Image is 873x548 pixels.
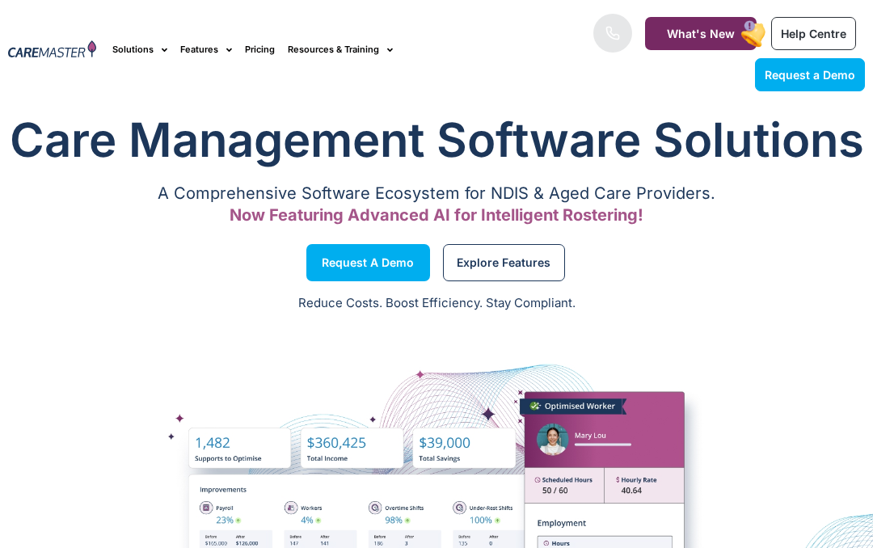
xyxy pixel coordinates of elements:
[667,27,735,40] span: What's New
[8,40,96,60] img: CareMaster Logo
[765,68,855,82] span: Request a Demo
[322,259,414,267] span: Request a Demo
[8,188,865,199] p: A Comprehensive Software Ecosystem for NDIS & Aged Care Providers.
[645,17,757,50] a: What's New
[10,294,863,313] p: Reduce Costs. Boost Efficiency. Stay Compliant.
[771,17,856,50] a: Help Centre
[781,27,846,40] span: Help Centre
[180,23,232,77] a: Features
[112,23,556,77] nav: Menu
[306,244,430,281] a: Request a Demo
[112,23,167,77] a: Solutions
[443,244,565,281] a: Explore Features
[230,205,643,225] span: Now Featuring Advanced AI for Intelligent Rostering!
[755,58,865,91] a: Request a Demo
[245,23,275,77] a: Pricing
[288,23,393,77] a: Resources & Training
[457,259,550,267] span: Explore Features
[8,107,865,172] h1: Care Management Software Solutions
